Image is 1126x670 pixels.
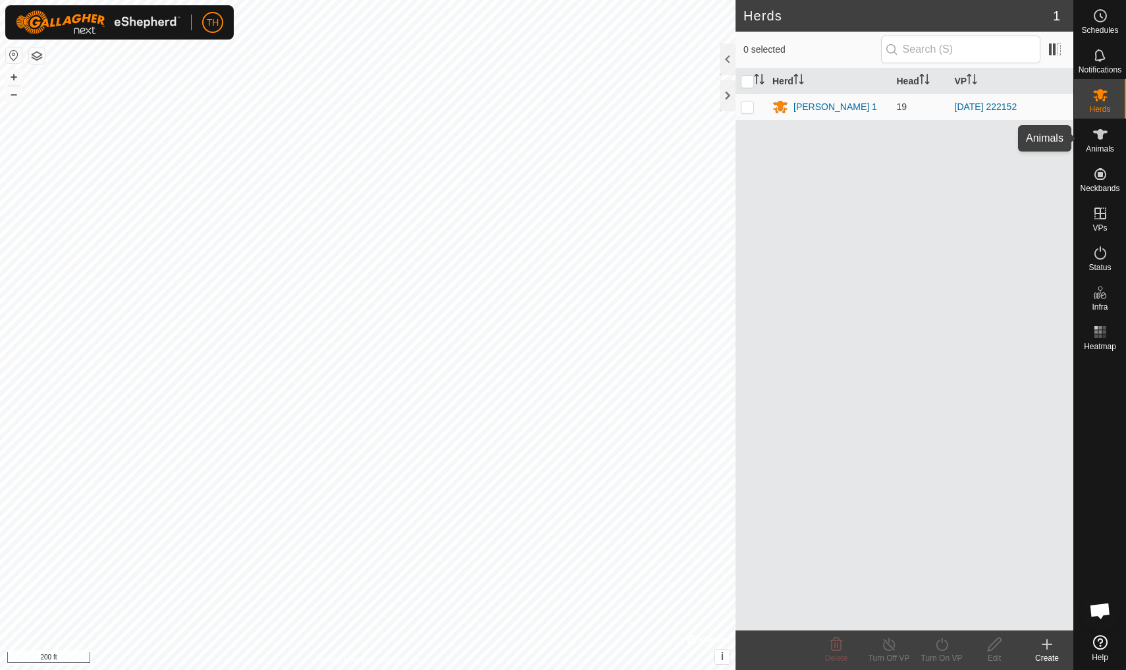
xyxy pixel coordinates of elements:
p-sorticon: Activate to sort [754,76,764,86]
div: [PERSON_NAME] 1 [793,100,877,114]
span: Neckbands [1080,184,1119,192]
input: Search (S) [881,36,1040,63]
span: Herds [1089,105,1110,113]
span: TH [207,16,219,30]
button: i [715,650,730,664]
div: Turn On VP [915,652,968,664]
span: 19 [897,101,907,112]
button: Map Layers [29,48,45,64]
a: Privacy Policy [315,653,365,665]
span: Heatmap [1084,343,1116,350]
div: Open chat [1081,591,1120,630]
span: Delete [825,654,848,663]
th: Herd [767,69,892,94]
span: Status [1088,264,1111,271]
span: 1 [1053,6,1060,26]
a: Help [1074,630,1126,667]
h2: Herds [743,8,1053,24]
th: VP [950,69,1074,94]
div: Turn Off VP [863,652,915,664]
a: Contact Us [381,653,419,665]
button: + [6,69,22,85]
span: Notifications [1079,66,1121,74]
p-sorticon: Activate to sort [793,76,804,86]
span: 0 selected [743,43,881,57]
th: Head [892,69,950,94]
span: VPs [1092,224,1107,232]
span: Schedules [1081,26,1118,34]
button: – [6,86,22,102]
span: i [721,651,724,662]
p-sorticon: Activate to sort [919,76,930,86]
span: Infra [1092,303,1108,311]
span: Animals [1086,145,1114,153]
p-sorticon: Activate to sort [967,76,977,86]
div: Edit [968,652,1021,664]
div: Create [1021,652,1073,664]
button: Reset Map [6,47,22,63]
span: Help [1092,654,1108,661]
a: [DATE] 222152 [955,101,1017,112]
img: Gallagher Logo [16,11,180,34]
